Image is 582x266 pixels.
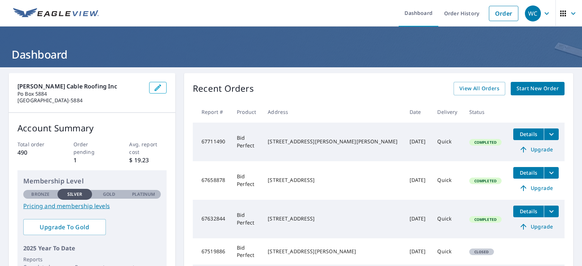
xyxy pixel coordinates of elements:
p: Total order [17,140,55,148]
p: Membership Level [23,176,161,186]
td: 67658878 [193,161,231,200]
td: Quick [431,200,463,238]
a: Upgrade [513,144,559,155]
td: 67632844 [193,200,231,238]
p: Gold [103,191,115,198]
button: detailsBtn-67711490 [513,128,544,140]
button: filesDropdownBtn-67632844 [544,206,559,217]
p: Order pending [73,140,111,156]
th: Address [262,101,403,123]
a: Start New Order [511,82,565,95]
span: Upgrade To Gold [29,223,100,231]
h1: Dashboard [9,47,573,62]
button: filesDropdownBtn-67711490 [544,128,559,140]
a: Order [489,6,518,21]
p: [PERSON_NAME] cable roofing inc [17,82,143,91]
td: Quick [431,238,463,265]
th: Delivery [431,101,463,123]
div: [STREET_ADDRESS][PERSON_NAME][PERSON_NAME] [268,138,398,145]
td: [DATE] [404,238,432,265]
th: Date [404,101,432,123]
p: 490 [17,148,55,157]
span: Upgrade [518,184,554,192]
p: 1 [73,156,111,164]
p: $ 19.23 [129,156,166,164]
span: Upgrade [518,145,554,154]
td: 67711490 [193,123,231,161]
p: Avg. report cost [129,140,166,156]
th: Status [463,101,507,123]
td: Bid Perfect [231,161,262,200]
p: Recent Orders [193,82,254,95]
span: Details [518,169,539,176]
span: Completed [470,217,501,222]
p: Account Summary [17,122,167,135]
td: [DATE] [404,200,432,238]
p: Silver [67,191,83,198]
td: [DATE] [404,123,432,161]
span: Upgrade [518,222,554,231]
span: Details [518,208,539,215]
div: [STREET_ADDRESS][PERSON_NAME] [268,248,398,255]
td: 67519886 [193,238,231,265]
p: Platinum [132,191,155,198]
img: EV Logo [13,8,99,19]
button: detailsBtn-67658878 [513,167,544,179]
button: detailsBtn-67632844 [513,206,544,217]
span: Completed [470,178,501,183]
a: View All Orders [454,82,505,95]
th: Product [231,101,262,123]
a: Pricing and membership levels [23,202,161,210]
p: Po Box 5884 [17,91,143,97]
p: [GEOGRAPHIC_DATA]-5884 [17,97,143,104]
td: Bid Perfect [231,238,262,265]
td: [DATE] [404,161,432,200]
th: Report # [193,101,231,123]
td: Quick [431,161,463,200]
div: [STREET_ADDRESS] [268,215,398,222]
button: filesDropdownBtn-67658878 [544,167,559,179]
span: Start New Order [517,84,559,93]
a: Upgrade [513,221,559,233]
span: View All Orders [459,84,499,93]
p: Bronze [31,191,49,198]
span: Details [518,131,539,138]
span: Completed [470,140,501,145]
td: Quick [431,123,463,161]
a: Upgrade To Gold [23,219,106,235]
a: Upgrade [513,182,559,194]
td: Bid Perfect [231,200,262,238]
div: WC [525,5,541,21]
span: Closed [470,249,493,254]
td: Bid Perfect [231,123,262,161]
p: 2025 Year To Date [23,244,161,253]
div: [STREET_ADDRESS] [268,176,398,184]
